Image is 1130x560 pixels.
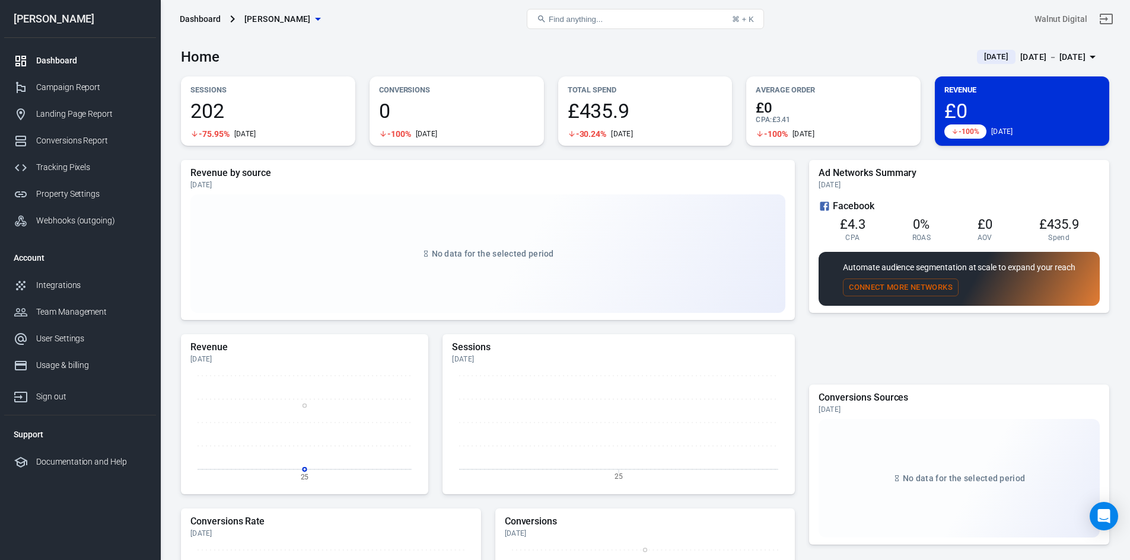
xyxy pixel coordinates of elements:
div: Sign out [36,391,147,403]
h5: Ad Networks Summary [819,167,1100,179]
div: [DATE] [819,180,1100,190]
div: [DATE] [190,180,785,190]
div: Conversions Report [36,135,147,147]
div: Webhooks (outgoing) [36,215,147,227]
p: Sessions [190,84,346,96]
div: [DATE] [190,354,419,364]
div: Open Intercom Messenger [1090,502,1118,530]
span: -30.24% [576,130,607,138]
tspan: 25 [615,472,623,481]
div: [DATE] [234,129,256,139]
div: Usage & billing [36,359,147,372]
h5: Revenue by source [190,167,785,179]
p: Average Order [756,84,911,96]
span: Chris Cole [244,12,311,27]
h3: Home [181,49,219,65]
div: [DATE] － [DATE] [1020,50,1086,65]
span: CPA : [756,116,772,124]
a: Team Management [4,299,156,325]
span: £0 [756,101,911,115]
button: Connect More Networks [843,279,959,297]
span: No data for the selected period [432,249,554,258]
div: [DATE] [792,129,814,139]
p: Conversions [379,84,534,96]
p: Revenue [944,84,1100,96]
a: Sign out [4,379,156,410]
div: Dashboard [180,13,221,25]
li: Account [4,244,156,272]
span: £435.9 [1039,217,1079,232]
div: [PERSON_NAME] [4,14,156,24]
div: [DATE] [991,127,1013,136]
button: Find anything...⌘ + K [527,9,764,29]
li: Support [4,420,156,449]
div: Tracking Pixels [36,161,147,174]
div: [DATE] [452,354,785,364]
span: £435.9 [568,101,723,121]
a: Webhooks (outgoing) [4,207,156,234]
div: Team Management [36,306,147,318]
span: AOV [978,233,992,242]
div: Documentation and Help [36,456,147,468]
div: Landing Page Report [36,108,147,120]
a: Property Settings [4,181,156,207]
svg: Facebook Ads [819,199,830,213]
a: User Settings [4,325,156,352]
span: Find anything... [549,15,603,24]
h5: Conversions Sources [819,392,1100,404]
a: Usage & billing [4,352,156,379]
a: Conversions Report [4,127,156,154]
a: Integrations [4,272,156,299]
span: [DATE] [979,51,1013,63]
span: -100% [387,130,411,138]
span: No data for the selected period [903,473,1025,483]
p: Automate audience segmentation at scale to expand your reach [843,261,1075,274]
h5: Conversions [505,516,786,527]
h5: Conversions Rate [190,516,472,527]
div: ⌘ + K [732,15,754,24]
span: 0 [379,101,534,121]
div: [DATE] [611,129,633,139]
h5: Revenue [190,341,419,353]
span: £0 [978,217,992,232]
div: Integrations [36,279,147,292]
a: Dashboard [4,47,156,74]
a: Sign out [1092,5,1121,33]
span: 0% [913,217,930,232]
div: Property Settings [36,188,147,200]
div: [DATE] [190,529,472,538]
p: Total Spend [568,84,723,96]
button: [DATE][DATE] － [DATE] [967,47,1109,67]
span: -100% [959,128,979,135]
span: £3.41 [772,116,791,124]
div: Dashboard [36,55,147,67]
div: Facebook [819,199,1100,213]
span: ROAS [912,233,931,242]
button: [PERSON_NAME] [240,8,325,30]
div: User Settings [36,332,147,345]
span: Spend [1048,233,1069,242]
div: [DATE] [819,405,1100,414]
a: Campaign Report [4,74,156,101]
span: 202 [190,101,346,121]
div: Campaign Report [36,81,147,94]
a: Tracking Pixels [4,154,156,181]
span: -100% [764,130,788,138]
tspan: 25 [301,472,309,481]
div: [DATE] [416,129,438,139]
span: £0 [944,101,1100,121]
span: -75.95% [199,130,230,138]
div: Account id: 1itlNlHf [1034,13,1087,25]
span: £4.3 [840,217,865,232]
a: Landing Page Report [4,101,156,127]
span: CPA [845,233,860,242]
div: [DATE] [505,529,786,538]
h5: Sessions [452,341,785,353]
